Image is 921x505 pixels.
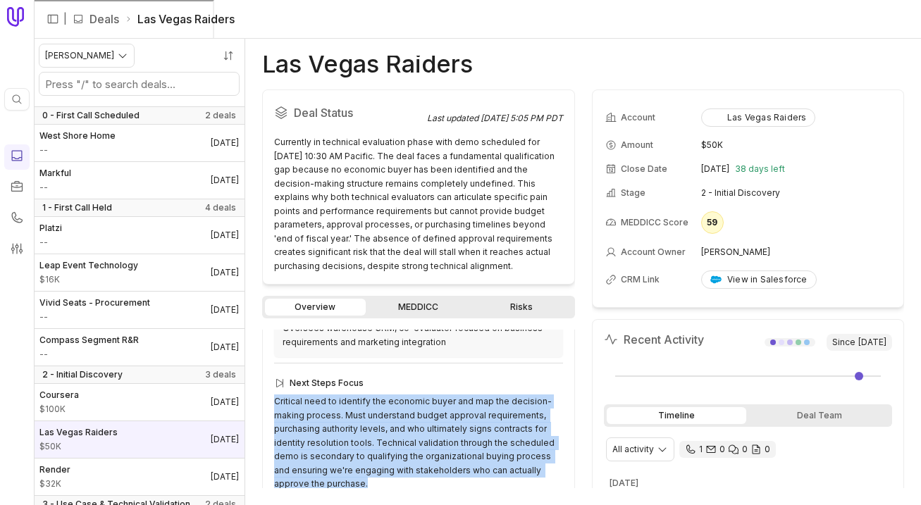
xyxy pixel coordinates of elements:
span: 2 - Initial Discovery [42,369,123,380]
span: CRM Link [621,274,660,285]
span: Account Owner [621,247,686,258]
a: Leap Event Technology$16K[DATE] [34,254,245,291]
time: Deal Close Date [211,342,239,353]
div: Las Vegas Raiders [710,112,806,123]
td: $50K [701,134,891,156]
div: Deal Team [749,407,889,424]
div: Oversees warehouse CRM, co-evaluator focused on business requirements and marketing integration [283,321,555,349]
a: Las Vegas Raiders$50K[DATE] [34,421,245,458]
span: 0 - First Call Scheduled [42,110,140,121]
span: Las Vegas Raiders [39,427,118,438]
time: Deal Close Date [211,137,239,149]
span: Render [39,464,70,475]
div: Timeline [607,407,747,424]
li: Las Vegas Raiders [125,11,235,27]
div: Last updated [427,113,563,124]
a: MEDDICC [369,299,469,316]
time: Deal Close Date [211,230,239,241]
span: Coursera [39,389,79,401]
nav: Deals [34,39,245,505]
span: Amount [621,139,653,151]
span: Compass Segment R&R [39,335,139,346]
span: Markful [39,168,71,179]
a: View in Salesforce [701,270,817,289]
span: Close Date [621,163,667,175]
a: Overview [265,299,366,316]
div: Currently in technical evaluation phase with demo scheduled for [DATE] 10:30 AM Pacific. The deal... [274,135,563,273]
span: Amount [39,182,71,193]
span: Since [827,334,892,351]
time: [DATE] [858,337,886,348]
a: Coursera$100K[DATE] [34,384,245,420]
time: [DATE] [701,163,729,175]
a: Render$32K[DATE] [34,459,245,495]
h1: Las Vegas Raiders [262,56,473,73]
button: Las Vegas Raiders [701,108,815,127]
a: Deals [89,11,119,27]
span: | [63,11,67,27]
span: West Shore Home [39,130,116,142]
time: Deal Close Date [211,175,239,186]
td: 2 - Initial Discovery [701,182,891,204]
time: Deal Close Date [211,471,239,482]
span: Amount [39,274,138,285]
time: [DATE] [610,478,638,488]
div: 1 call and 0 email threads [679,441,776,458]
span: 4 deals [205,202,236,213]
span: 38 days left [735,163,785,175]
time: [DATE] 5:05 PM PDT [481,113,563,123]
span: Amount [39,237,62,248]
div: Critical need to identify the economic buyer and map the decision-making process. Must understand... [274,394,563,491]
span: Amount [39,404,79,415]
span: 1 - First Call Held [42,202,112,213]
span: Amount [39,349,139,360]
div: View in Salesforce [710,274,808,285]
span: 2 deals [205,110,236,121]
h2: Recent Activity [604,331,704,348]
span: Leap Event Technology [39,260,138,271]
span: Account [621,112,655,123]
td: [PERSON_NAME] [701,241,891,263]
a: Markful--[DATE] [34,162,245,199]
span: Amount [39,441,118,452]
span: Amount [39,478,70,490]
button: Sort by [218,45,239,66]
a: West Shore Home--[DATE] [34,125,245,161]
span: Vivid Seats - Procurement [39,297,150,308]
h2: Deal Status [274,101,427,124]
a: Vivid Seats - Procurement--[DATE] [34,292,245,328]
span: Amount [39,144,116,156]
span: Stage [621,187,645,199]
span: Amount [39,311,150,323]
span: MEDDICC Score [621,217,688,228]
time: Deal Close Date [211,267,239,278]
span: Platzi [39,223,62,234]
input: Search deals by name [39,73,239,95]
time: Deal Close Date [211,434,239,445]
button: Expand sidebar [42,8,63,30]
div: 59 [701,211,724,234]
a: Compass Segment R&R--[DATE] [34,329,245,366]
time: Deal Close Date [211,397,239,408]
span: 3 deals [205,369,236,380]
a: Platzi--[DATE] [34,217,245,254]
time: Deal Close Date [211,304,239,316]
div: Next Steps Focus [274,375,563,392]
a: Risks [471,299,572,316]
